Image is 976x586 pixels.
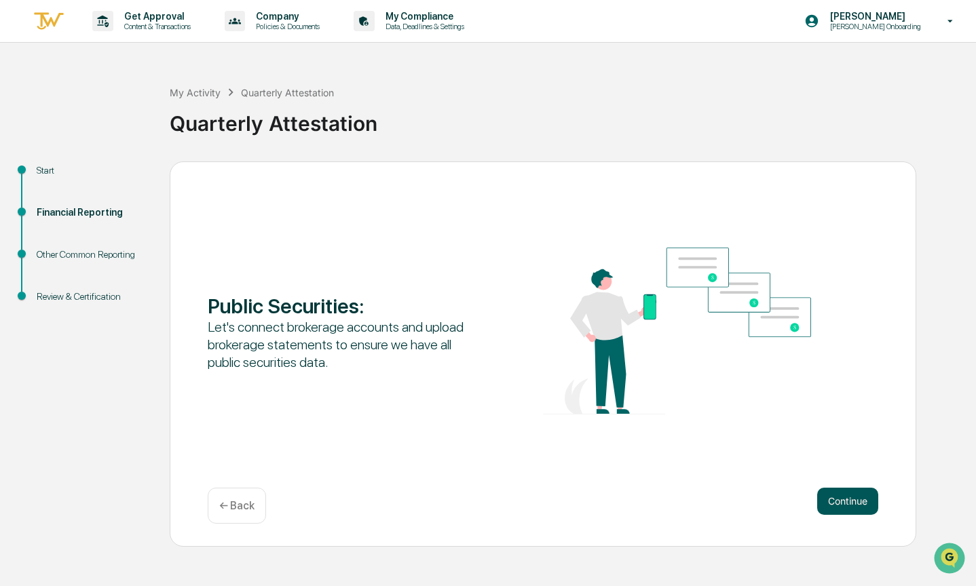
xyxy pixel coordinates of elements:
[46,117,172,128] div: We're available if you need us!
[543,248,811,414] img: Public Securities
[245,11,326,22] p: Company
[46,104,223,117] div: Start new chat
[14,172,24,183] div: 🖐️
[27,171,88,184] span: Preclearance
[37,206,148,220] div: Financial Reporting
[245,22,326,31] p: Policies & Documents
[170,100,969,136] div: Quarterly Attestation
[96,229,164,240] a: Powered byPylon
[375,11,471,22] p: My Compliance
[14,198,24,209] div: 🔎
[241,87,334,98] div: Quarterly Attestation
[27,197,86,210] span: Data Lookup
[14,104,38,128] img: 1746055101610-c473b297-6a78-478c-a979-82029cc54cd1
[219,499,255,512] p: ← Back
[113,22,198,31] p: Content & Transactions
[98,172,109,183] div: 🗄️
[819,22,928,31] p: [PERSON_NAME] Onboarding
[231,108,247,124] button: Start new chat
[33,10,65,33] img: logo
[113,11,198,22] p: Get Approval
[8,165,93,190] a: 🖐️Preclearance
[375,22,471,31] p: Data, Deadlines & Settings
[817,488,878,515] button: Continue
[208,318,476,371] div: Let's connect brokerage accounts and upload brokerage statements to ensure we have all public sec...
[93,165,174,190] a: 🗄️Attestations
[14,28,247,50] p: How can we help?
[37,290,148,304] div: Review & Certification
[819,11,928,22] p: [PERSON_NAME]
[135,230,164,240] span: Pylon
[208,294,476,318] div: Public Securities :
[37,163,148,178] div: Start
[112,171,168,184] span: Attestations
[170,87,221,98] div: My Activity
[37,248,148,262] div: Other Common Reporting
[933,541,969,578] iframe: Open customer support
[8,191,91,216] a: 🔎Data Lookup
